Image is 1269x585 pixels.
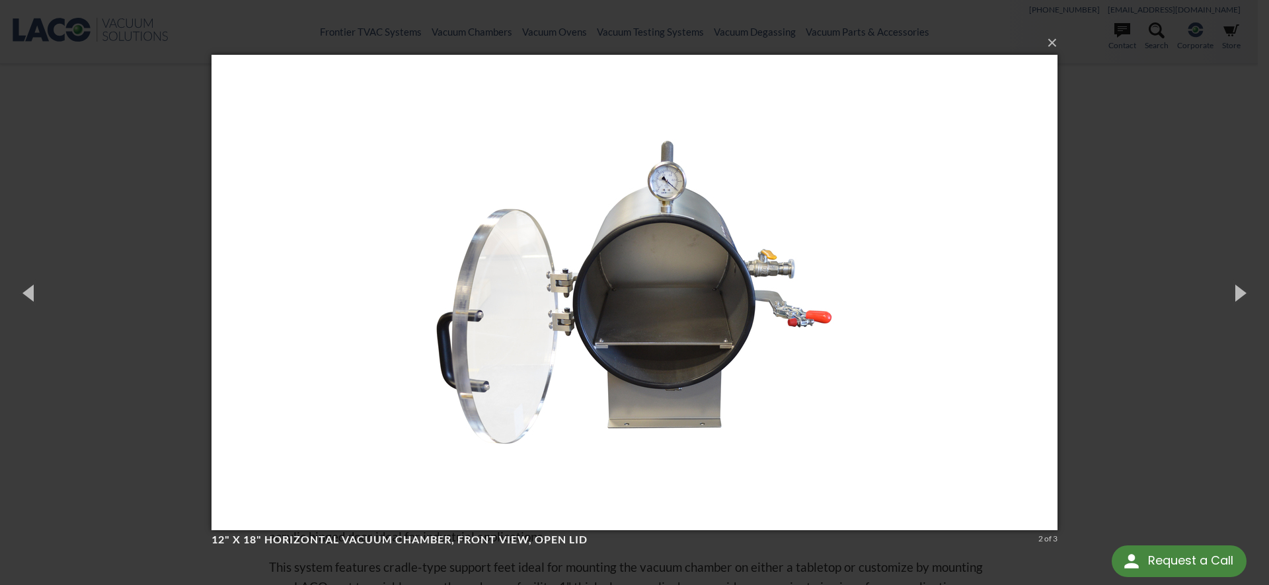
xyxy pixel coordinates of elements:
[1210,256,1269,329] button: Next (Right arrow key)
[1112,545,1247,577] div: Request a Call
[1121,551,1142,572] img: round button
[211,28,1057,557] img: 12" X 18" Horizontal Vacuum Chamber, front view, open lid
[1038,533,1057,545] div: 2 of 3
[211,533,1034,547] h4: 12" X 18" Horizontal Vacuum Chamber, front view, open lid
[215,28,1061,57] button: ×
[1148,545,1233,576] div: Request a Call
